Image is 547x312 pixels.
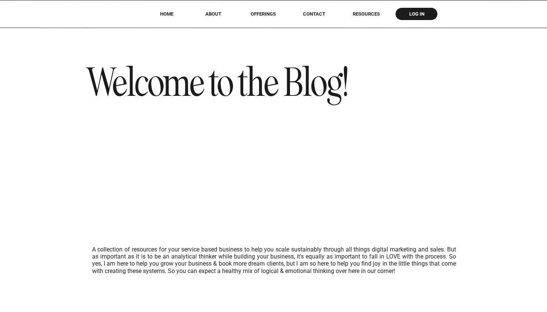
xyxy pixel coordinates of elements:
[240,11,286,17] a: offerings
[92,246,456,276] h3: A collection of resources for your service based business to help you scale sustainably through a...
[342,11,390,17] a: RESOURCES
[298,11,331,17] a: Contact
[150,11,183,17] a: HOME
[200,11,227,17] a: About
[402,11,431,17] a: log in
[88,65,371,106] h1: Welcome to the Blog!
